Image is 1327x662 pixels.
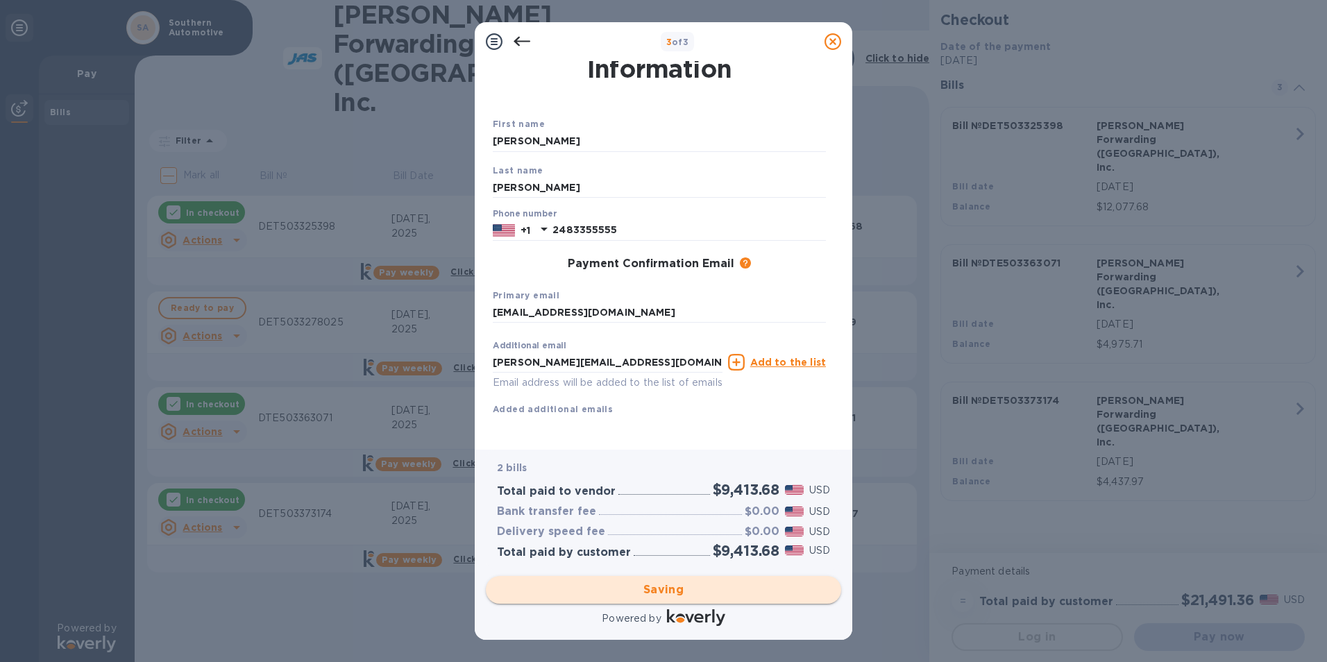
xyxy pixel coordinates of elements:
u: Add to the list [750,357,826,368]
b: Primary email [493,290,559,300]
img: USD [785,545,804,555]
p: Email address will be added to the list of emails [493,375,722,391]
h3: $0.00 [745,525,779,538]
b: Added additional emails [493,404,613,414]
img: USD [785,527,804,536]
b: of 3 [666,37,689,47]
img: US [493,223,515,238]
b: 2 bills [497,462,527,473]
h1: Payment Contact Information [493,25,826,83]
span: 3 [666,37,672,47]
h3: Payment Confirmation Email [568,257,734,271]
input: Enter your first name [493,131,826,152]
b: First name [493,119,545,129]
p: +1 [521,223,530,237]
h2: $9,413.68 [713,542,779,559]
h3: Total paid to vendor [497,485,616,498]
p: USD [809,483,830,498]
p: USD [809,504,830,519]
h3: Delivery speed fee [497,525,605,538]
label: Phone number [493,210,557,219]
p: Powered by [602,611,661,626]
h3: Total paid by customer [497,546,631,559]
img: USD [785,485,804,495]
h3: Bank transfer fee [497,505,596,518]
input: Enter your primary name [493,303,826,323]
b: Last name [493,165,543,176]
img: Logo [667,609,725,626]
input: Enter your phone number [552,220,826,241]
h3: $0.00 [745,505,779,518]
p: USD [809,543,830,558]
label: Additional email [493,342,566,350]
input: Enter your last name [493,177,826,198]
h2: $9,413.68 [713,481,779,498]
input: Enter additional email [493,352,722,373]
img: USD [785,507,804,516]
p: USD [809,525,830,539]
